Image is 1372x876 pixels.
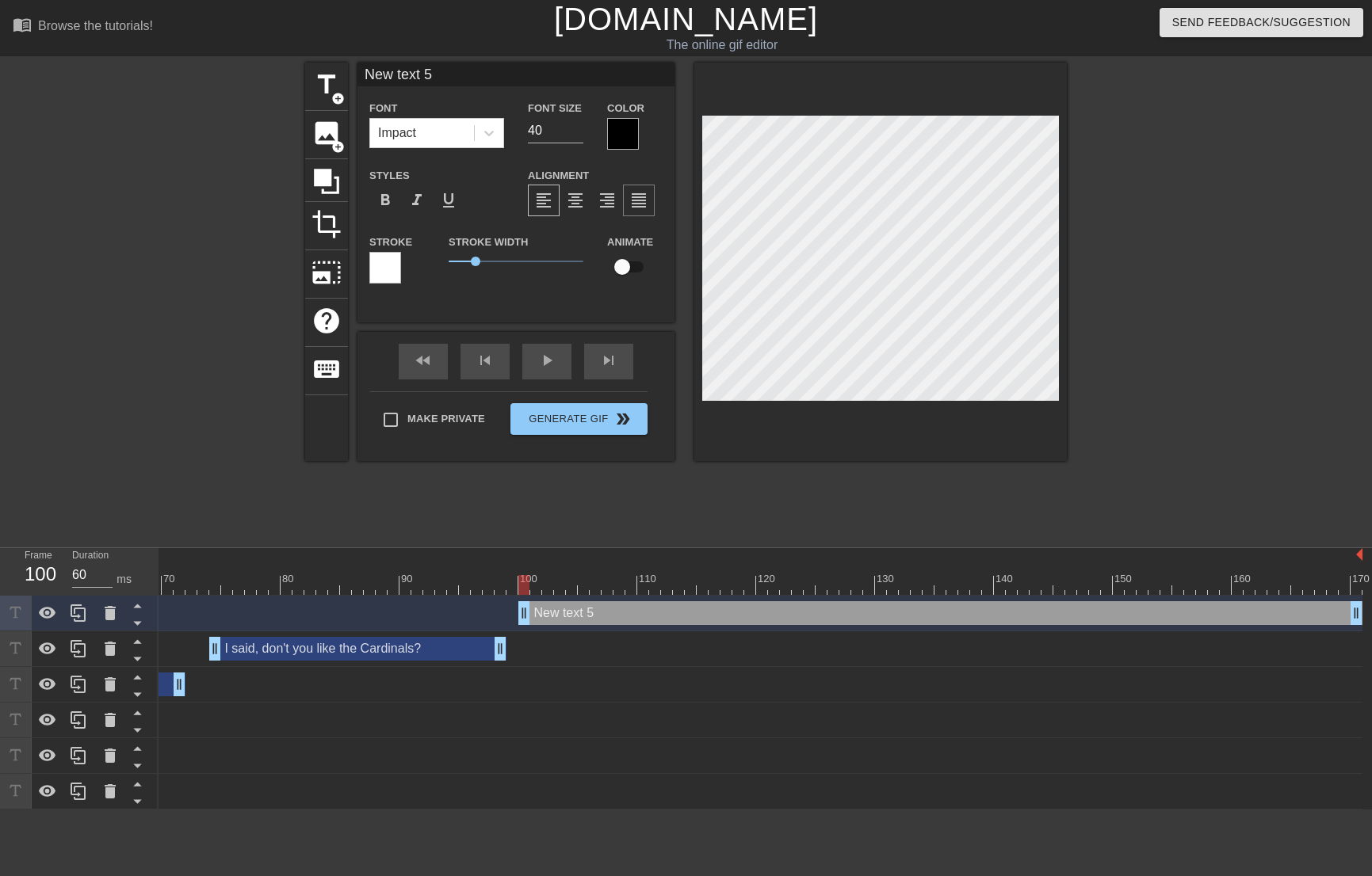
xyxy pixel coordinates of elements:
div: The online gif editor [465,36,979,55]
span: drag_handle [492,641,508,657]
span: format_underline [439,191,458,210]
span: format_align_left [534,191,553,210]
span: photo_size_select_large [311,257,342,288]
div: 100 [520,571,540,587]
div: 80 [282,571,296,587]
span: format_bold [376,191,395,210]
div: 150 [1114,571,1134,587]
div: 110 [639,571,659,587]
label: Font [369,101,397,116]
div: 70 [163,571,178,587]
span: Make Private [407,411,485,427]
a: Browse the tutorials! [13,15,153,40]
span: play_arrow [537,351,556,370]
button: Generate Gif [510,403,648,435]
label: Animate [607,234,653,250]
span: drag_handle [207,641,223,657]
img: bound-end.png [1356,548,1362,561]
span: title [311,70,342,100]
span: crop [311,209,342,239]
label: Styles [369,168,410,184]
label: Color [607,101,644,116]
span: image [311,118,342,148]
span: format_italic [407,191,426,210]
span: Send Feedback/Suggestion [1172,13,1351,32]
span: drag_handle [516,605,532,621]
span: double_arrow [613,409,632,428]
span: format_align_right [598,191,617,210]
div: Browse the tutorials! [38,19,153,32]
span: Generate Gif [517,409,641,428]
div: Frame [13,548,60,594]
span: skip_next [599,351,618,370]
label: Stroke [369,234,412,250]
span: help [311,306,342,336]
span: menu_book [13,15,32,34]
span: format_align_center [566,191,585,210]
div: 160 [1233,571,1253,587]
span: format_align_justify [629,191,648,210]
div: 100 [25,560,48,588]
a: [DOMAIN_NAME] [554,2,818,36]
div: 90 [401,571,415,587]
label: Alignment [528,168,589,184]
div: ms [117,571,132,588]
div: 120 [758,571,778,587]
span: keyboard [311,354,342,384]
span: drag_handle [1348,605,1364,621]
span: skip_previous [476,351,495,370]
span: fast_rewind [414,351,433,370]
div: 170 [1352,571,1372,587]
span: add_circle [331,92,345,105]
div: 140 [996,571,1015,587]
label: Duration [72,551,109,561]
span: add_circle [331,140,345,154]
div: 130 [877,571,896,587]
label: Font Size [528,101,582,116]
button: Send Feedback/Suggestion [1160,8,1363,37]
span: drag_handle [171,676,187,692]
label: Stroke Width [449,234,528,250]
div: Impact [378,124,416,143]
